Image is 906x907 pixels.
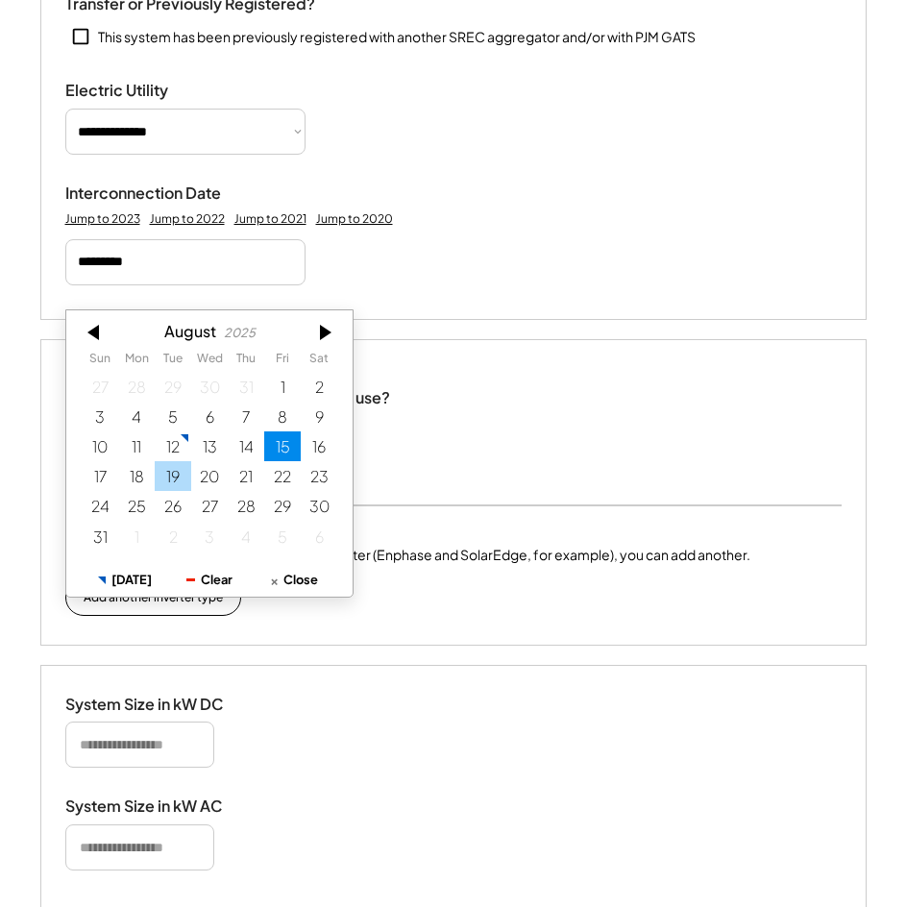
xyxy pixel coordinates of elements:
[65,545,750,565] div: If this system has more than one make of inverter (Enphase and SolarEdge, for example), you can a...
[264,461,301,491] div: 8/22/2025
[118,431,155,461] div: 8/11/2025
[191,461,228,491] div: 8/20/2025
[301,461,337,491] div: 8/23/2025
[82,461,118,491] div: 8/17/2025
[228,371,264,401] div: 7/31/2025
[155,371,191,401] div: 7/29/2025
[65,81,257,101] div: Electric Utility
[301,431,337,461] div: 8/16/2025
[301,352,337,371] th: Saturday
[301,491,337,521] div: 8/30/2025
[155,352,191,371] th: Tuesday
[82,352,118,371] th: Sunday
[155,402,191,431] div: 8/05/2025
[82,491,118,521] div: 8/24/2025
[264,521,301,551] div: 9/05/2025
[301,371,337,401] div: 8/02/2025
[65,211,140,227] div: Jump to 2023
[228,491,264,521] div: 8/28/2025
[82,402,118,431] div: 8/03/2025
[191,402,228,431] div: 8/06/2025
[65,695,257,715] div: System Size in kW DC
[251,563,335,597] button: Close
[82,431,118,461] div: 8/10/2025
[228,521,264,551] div: 9/04/2025
[155,521,191,551] div: 9/02/2025
[82,521,118,551] div: 8/31/2025
[191,371,228,401] div: 7/30/2025
[191,352,228,371] th: Wednesday
[118,371,155,401] div: 7/28/2025
[83,563,167,597] button: [DATE]
[264,352,301,371] th: Friday
[150,211,225,227] div: Jump to 2022
[82,371,118,401] div: 7/27/2025
[191,491,228,521] div: 8/27/2025
[264,371,301,401] div: 8/01/2025
[191,521,228,551] div: 9/03/2025
[118,402,155,431] div: 8/04/2025
[234,211,306,227] div: Jump to 2021
[164,322,216,340] div: August
[65,184,257,204] div: Interconnection Date
[118,521,155,551] div: 9/01/2025
[65,579,241,616] button: Add another inverter type
[228,461,264,491] div: 8/21/2025
[316,211,393,227] div: Jump to 2020
[228,352,264,371] th: Thursday
[118,491,155,521] div: 8/25/2025
[301,521,337,551] div: 9/06/2025
[155,431,191,461] div: 8/12/2025
[191,431,228,461] div: 8/13/2025
[155,461,191,491] div: 8/19/2025
[264,402,301,431] div: 8/08/2025
[228,431,264,461] div: 8/14/2025
[264,491,301,521] div: 8/29/2025
[118,352,155,371] th: Monday
[264,431,301,461] div: 8/15/2025
[98,28,696,47] div: This system has been previously registered with another SREC aggregator and/or with PJM GATS
[167,563,252,597] button: Clear
[65,797,257,817] div: System Size in kW AC
[228,402,264,431] div: 8/07/2025
[223,326,255,340] div: 2025
[118,461,155,491] div: 8/18/2025
[155,491,191,521] div: 8/26/2025
[301,402,337,431] div: 8/09/2025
